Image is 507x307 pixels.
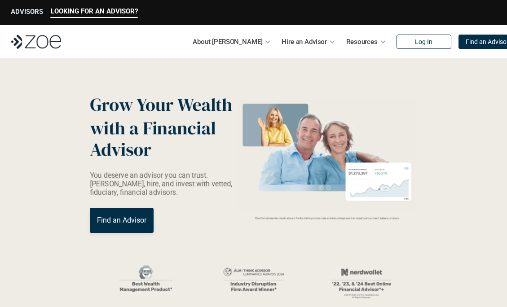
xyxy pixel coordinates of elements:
p: Log In [415,38,432,46]
a: Log In [397,35,451,49]
p: ADVISORS [11,8,43,16]
img: Zoe Financial Hero Image [237,101,418,211]
p: About [PERSON_NAME] [193,35,262,48]
p: Find an Advisor [97,216,146,224]
p: Hire an Advisor [282,35,327,48]
a: Find an Advisor [90,208,154,233]
a: ADVISORS [11,8,43,18]
p: Grow Your Wealth with a Financial Advisor [90,87,236,160]
p: You deserve an advisor you can trust. [PERSON_NAME], hire, and invest with vetted, fiduciary, fin... [90,171,237,197]
em: The information in the visuals above is for illustrative purposes only and does not represent an ... [255,216,400,219]
p: LOOKING FOR AN ADVISOR? [51,7,138,15]
p: Resources [346,35,378,48]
